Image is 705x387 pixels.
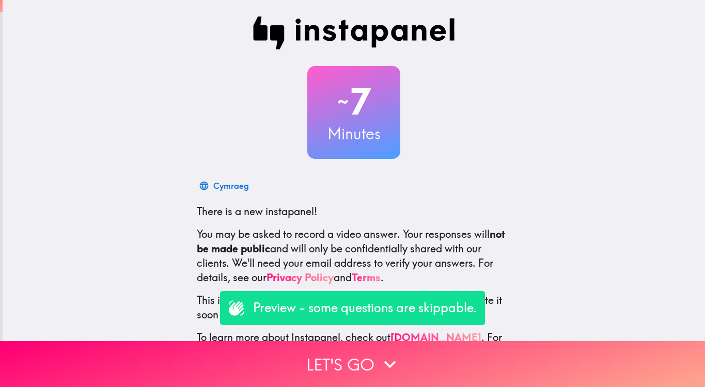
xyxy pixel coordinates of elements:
img: Instapanel [253,17,455,50]
button: Cymraeg [197,175,253,196]
p: This invite is exclusively for you, please do not share it. Complete it soon because spots are li... [197,293,511,322]
p: To learn more about Instapanel, check out . For questions or help, email us at . [197,330,511,374]
a: [DOMAIN_NAME] [390,331,481,344]
span: ~ [336,86,350,117]
p: You may be asked to record a video answer. Your responses will and will only be confidentially sh... [197,227,511,285]
div: Cymraeg [213,179,249,193]
h3: Minutes [307,123,400,144]
b: not be made public [197,228,505,255]
a: Privacy Policy [267,271,334,284]
p: Preview - some questions are skippable. [253,299,477,317]
span: There is a new instapanel! [197,205,317,218]
h2: 7 [307,80,400,123]
a: Terms [352,271,381,284]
